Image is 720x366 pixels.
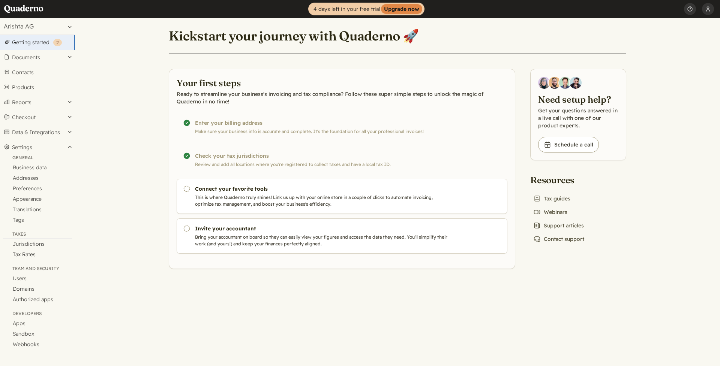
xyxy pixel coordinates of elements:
[3,311,72,318] div: Developers
[570,77,582,89] img: Javier Rubio, DevRel at Quaderno
[381,4,422,14] strong: Upgrade now
[177,90,507,105] p: Ready to streamline your business's invoicing and tax compliance? Follow these super simple steps...
[177,77,507,89] h2: Your first steps
[169,28,419,44] h1: Kickstart your journey with Quaderno 🚀
[530,207,570,217] a: Webinars
[177,218,507,254] a: Invite your accountant Bring your accountant on board so they can easily view your figures and ac...
[308,3,424,15] a: 4 days left in your free trialUpgrade now
[195,234,451,247] p: Bring your accountant on board so they can easily view your figures and access the data they need...
[177,179,507,214] a: Connect your favorite tools This is where Quaderno truly shines! Link us up with your online stor...
[538,93,618,105] h2: Need setup help?
[549,77,561,89] img: Jairo Fumero, Account Executive at Quaderno
[195,185,451,193] h3: Connect your favorite tools
[538,77,550,89] img: Diana Carrasco, Account Executive at Quaderno
[3,231,72,239] div: Taxes
[538,137,599,152] a: Schedule a call
[530,234,587,244] a: Contact support
[559,77,571,89] img: Ivo Oltmans, Business Developer at Quaderno
[3,266,72,273] div: Team and security
[56,40,59,45] span: 2
[530,193,573,204] a: Tax guides
[195,194,451,208] p: This is where Quaderno truly shines! Link us up with your online store in a couple of clicks to a...
[538,107,618,129] p: Get your questions answered in a live call with one of our product experts.
[530,220,587,231] a: Support articles
[3,155,72,162] div: General
[530,174,587,186] h2: Resources
[195,225,451,232] h3: Invite your accountant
